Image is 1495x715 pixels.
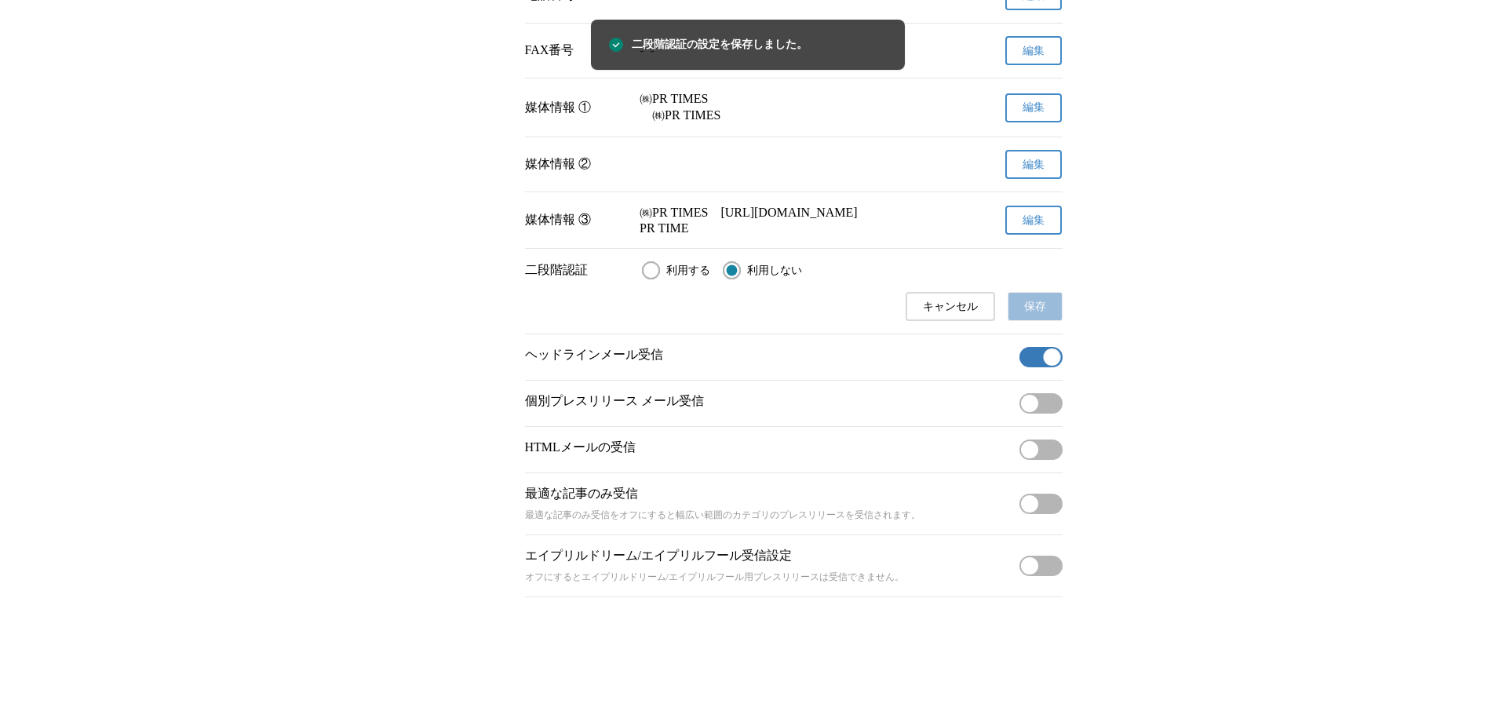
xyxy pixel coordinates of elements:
div: 媒体情報 ③ [525,212,628,228]
p: オフにするとエイプリルドリーム/エイプリルフール用プレスリリースは受信できません。 [525,571,1013,584]
div: 二段階認証 [525,262,630,279]
button: 編集 [1005,93,1062,122]
p: 最適な記事のみ受信をオフにすると幅広い範囲のカテゴリのプレスリリースを受信されます。 [525,509,1013,522]
div: 媒体情報 ② [525,156,628,173]
button: 保存 [1008,292,1063,321]
p: ヘッドラインメール受信 [525,347,1013,363]
p: 最適な記事のみ受信 [525,486,1013,502]
button: 編集 [1005,150,1062,179]
p: エイプリルドリーム/エイプリルフール受信設定 [525,548,1013,564]
p: ㈱PR TIMES [URL][DOMAIN_NAME] PR TIME [640,205,947,235]
span: キャンセル [923,300,978,314]
p: HTMLメールの受信 [525,440,1013,456]
p: ㈱PR TIMES ㈱PR TIMES [640,91,947,124]
span: 利用する [666,264,710,278]
input: 利用しない [723,261,741,279]
div: 媒体情報 ① [525,100,628,116]
span: 保存 [1024,300,1046,314]
span: 編集 [1023,158,1045,172]
span: 利用しない [747,264,802,278]
span: 編集 [1023,44,1045,58]
div: FAX番号 [525,42,628,59]
button: 編集 [1005,206,1062,235]
span: 編集 [1023,213,1045,228]
button: キャンセル [906,292,995,321]
p: 個別プレスリリース メール受信 [525,393,1013,410]
span: 編集 [1023,100,1045,115]
button: 編集 [1005,36,1062,65]
input: 利用する [642,261,660,279]
span: 二段階認証の設定を保存しました。 [632,36,808,53]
